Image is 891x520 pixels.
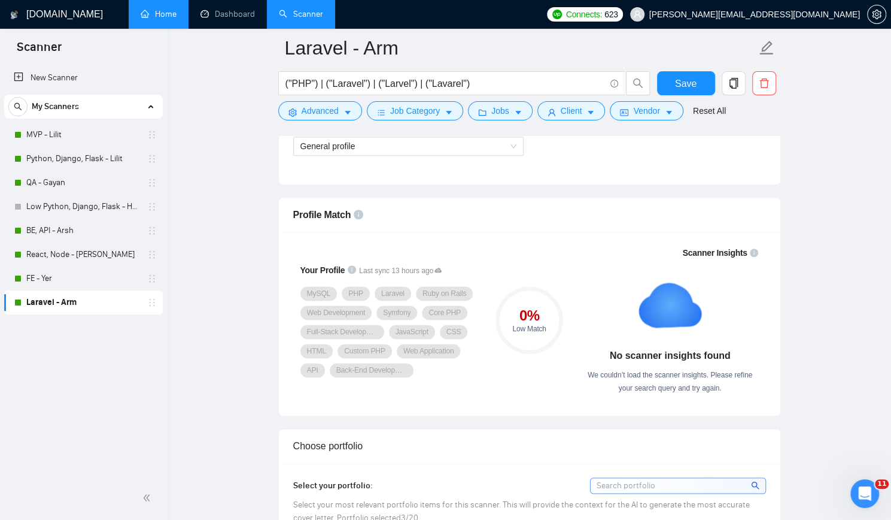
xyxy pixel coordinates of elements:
a: Low Python, Django, Flask - Hayk [26,195,140,219]
span: Core PHP [428,308,461,318]
span: info-circle [610,80,618,87]
span: 623 [604,8,618,21]
button: search [626,71,650,95]
span: holder [147,202,157,211]
button: copy [722,71,746,95]
a: React, Node - [PERSON_NAME] [26,243,140,267]
a: dashboardDashboard [200,9,255,19]
div: 0 % [495,309,563,323]
a: homeHome [141,9,177,19]
span: search [751,479,761,492]
a: searchScanner [279,9,323,19]
span: Laravel [381,289,405,298]
span: info-circle [354,210,363,219]
span: Web Application [403,346,454,356]
span: Client [561,104,582,117]
span: holder [147,250,157,259]
span: Vendor [633,104,659,117]
span: JavaScript [396,327,428,337]
span: Last sync 13 hours ago [359,265,442,277]
span: CSS [446,327,461,337]
button: folderJobscaret-down [468,101,533,120]
span: caret-down [445,108,453,117]
span: We couldn’t load the scanner insights. Please refine your search query and try again. [588,371,752,392]
span: HTML [307,346,327,356]
a: setting [867,10,886,19]
span: Save [675,76,697,91]
span: search [9,102,27,111]
span: Jobs [491,104,509,117]
span: Back-End Development [336,365,407,375]
span: caret-down [514,108,522,117]
span: user [548,108,556,117]
a: Reset All [693,104,726,117]
span: idcard [620,108,628,117]
span: Your Profile [300,265,345,275]
img: upwork-logo.png [552,10,562,19]
li: New Scanner [4,66,163,90]
a: FE - Yer [26,267,140,291]
span: caret-down [586,108,595,117]
span: user [633,10,641,19]
button: idcardVendorcaret-down [610,101,683,120]
a: QA - Gayan [26,171,140,195]
span: info-circle [348,265,356,274]
span: edit [759,40,774,56]
li: My Scanners [4,95,163,315]
button: delete [752,71,776,95]
span: Profile Match [293,210,351,220]
a: MVP - Lilit [26,123,140,147]
span: PHP [348,289,363,298]
span: Connects: [566,8,602,21]
span: holder [147,274,157,283]
span: caret-down [343,108,352,117]
span: My Scanners [32,95,79,119]
button: barsJob Categorycaret-down [367,101,463,120]
span: copy [722,78,745,89]
span: Symfony [383,308,410,318]
span: info-circle [750,249,758,257]
a: Python, Django, Flask - Lilit [26,147,140,171]
span: Advanced [302,104,339,117]
a: Laravel - Arm [26,291,140,315]
span: setting [288,108,297,117]
span: Ruby on Rails [422,289,467,298]
input: Scanner name... [285,33,756,63]
span: setting [868,10,886,19]
span: Full-Stack Development [307,327,378,337]
span: Custom PHP [344,346,385,356]
span: Scanner Insights [682,249,747,257]
span: search [627,78,649,89]
button: setting [867,5,886,24]
a: New Scanner [14,66,153,90]
span: 11 [875,479,889,489]
img: logo [10,5,19,25]
span: holder [147,154,157,164]
span: holder [147,178,157,188]
a: BE, API - Arsh [26,219,140,243]
span: caret-down [665,108,673,117]
span: holder [147,226,157,235]
span: Select your portfolio: [293,480,373,491]
span: delete [753,78,776,89]
button: search [8,97,28,116]
span: Scanner [7,38,71,64]
strong: No scanner insights found [610,350,731,361]
button: userClientcaret-down [537,101,606,120]
span: holder [147,298,157,307]
span: Web Development [307,308,366,318]
div: Choose portfolio [293,429,766,463]
div: Low Match [495,325,563,332]
span: folder [478,108,486,117]
span: holder [147,130,157,140]
span: bars [377,108,385,117]
input: Search portfolio [591,478,765,493]
span: API [307,365,318,375]
iframe: Intercom live chat [850,479,879,508]
input: Search Freelance Jobs... [285,76,605,91]
button: Save [657,71,715,95]
button: settingAdvancedcaret-down [278,101,362,120]
span: Job Category [390,104,440,117]
span: double-left [142,492,154,504]
span: MySQL [307,289,331,298]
